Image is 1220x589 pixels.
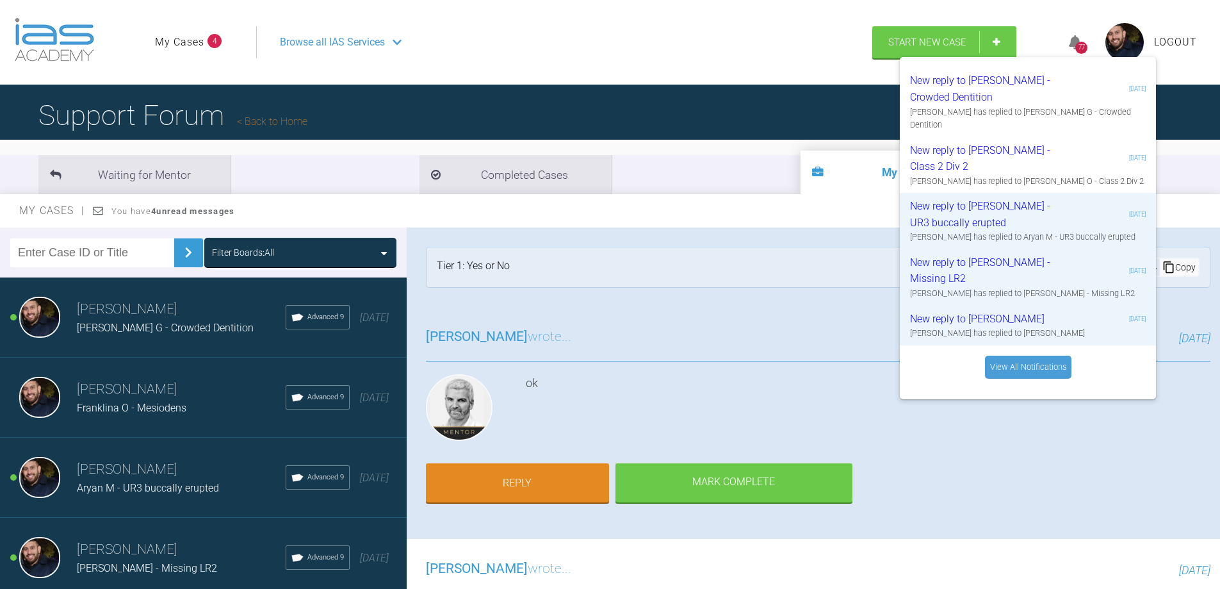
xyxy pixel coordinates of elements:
[910,175,1146,188] div: [PERSON_NAME] has replied to [PERSON_NAME] O - Class 2 Div 2
[77,562,217,574] span: [PERSON_NAME] - Missing LR2
[307,311,344,323] span: Advanced 9
[900,67,1156,137] a: New reply to [PERSON_NAME] - Crowded Dentition[DATE][PERSON_NAME] has replied to [PERSON_NAME] G ...
[426,329,528,344] span: [PERSON_NAME]
[900,306,1156,345] a: New reply to [PERSON_NAME][DATE][PERSON_NAME] has replied to [PERSON_NAME]
[19,297,60,338] img: Junaid Osman
[178,242,199,263] img: chevronRight.28bd32b0.svg
[900,137,1156,194] a: New reply to [PERSON_NAME] - Class 2 Div 2[DATE][PERSON_NAME] has replied to [PERSON_NAME] O - Cl...
[910,311,1063,328] div: New reply to [PERSON_NAME]
[801,151,993,194] li: My Cases
[77,379,286,401] h3: [PERSON_NAME]
[426,558,571,580] h3: wrote...
[38,155,231,194] li: Waiting for Mentor
[151,206,234,216] strong: 4 unread messages
[10,238,174,267] input: Enter Case ID or Title
[77,299,286,320] h3: [PERSON_NAME]
[426,326,571,348] h3: wrote...
[77,539,286,561] h3: [PERSON_NAME]
[1179,331,1210,345] span: [DATE]
[212,245,274,260] div: Filter Boards: All
[77,459,286,481] h3: [PERSON_NAME]
[1129,266,1146,276] div: [DATE]
[1105,23,1144,62] img: profile.png
[1075,42,1087,54] div: 77
[19,537,60,578] img: Junaid Osman
[155,34,204,51] a: My Cases
[985,356,1071,379] a: View All Notifications
[1154,34,1197,51] a: Logout
[307,392,344,403] span: Advanced 9
[360,552,389,564] span: [DATE]
[910,287,1146,300] div: [PERSON_NAME] has replied to [PERSON_NAME] - Missing LR2
[1160,259,1198,276] div: Copy
[910,231,1146,244] div: [PERSON_NAME] has replied to Aryan M - UR3 buccally erupted
[77,482,219,494] span: Aryan M - UR3 buccally erupted
[19,457,60,498] img: Junaid Osman
[360,392,389,404] span: [DATE]
[872,26,1016,58] a: Start New Case
[910,198,1063,231] div: New reply to [PERSON_NAME] - UR3 buccally erupted
[910,72,1063,105] div: New reply to [PERSON_NAME] - Crowded Dentition
[1129,210,1146,219] div: [DATE]
[1129,84,1146,94] div: [DATE]
[15,18,94,62] img: logo-light.3e3ef733.png
[526,374,1210,446] div: ok
[207,34,222,48] span: 4
[426,463,609,503] a: Reply
[900,193,1156,249] a: New reply to [PERSON_NAME] - UR3 buccally erupted[DATE][PERSON_NAME] has replied to Aryan M - UR3...
[910,142,1063,175] div: New reply to [PERSON_NAME] - Class 2 Div 2
[38,93,307,138] h1: Support Forum
[910,327,1146,340] div: [PERSON_NAME] has replied to [PERSON_NAME]
[1129,153,1146,163] div: [DATE]
[615,463,852,503] div: Mark Complete
[1129,314,1146,324] div: [DATE]
[910,254,1063,287] div: New reply to [PERSON_NAME] - Missing LR2
[77,322,254,334] span: [PERSON_NAME] G - Crowded Dentition
[111,206,235,216] span: You have
[1179,563,1210,577] span: [DATE]
[426,374,492,441] img: Ross Hobson
[237,115,307,128] a: Back to Home
[307,552,344,563] span: Advanced 9
[307,472,344,483] span: Advanced 9
[360,472,389,484] span: [DATE]
[77,402,186,414] span: Franklina O - Mesiodens
[426,561,528,576] span: [PERSON_NAME]
[900,249,1156,306] a: New reply to [PERSON_NAME] - Missing LR2[DATE][PERSON_NAME] has replied to [PERSON_NAME] - Missin...
[280,34,385,51] span: Browse all IAS Services
[419,155,612,194] li: Completed Cases
[19,377,60,418] img: Junaid Osman
[437,258,510,277] div: Tier 1: Yes or No
[360,311,389,324] span: [DATE]
[19,204,85,217] span: My Cases
[888,37,966,48] span: Start New Case
[910,106,1146,132] div: [PERSON_NAME] has replied to [PERSON_NAME] G - Crowded Dentition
